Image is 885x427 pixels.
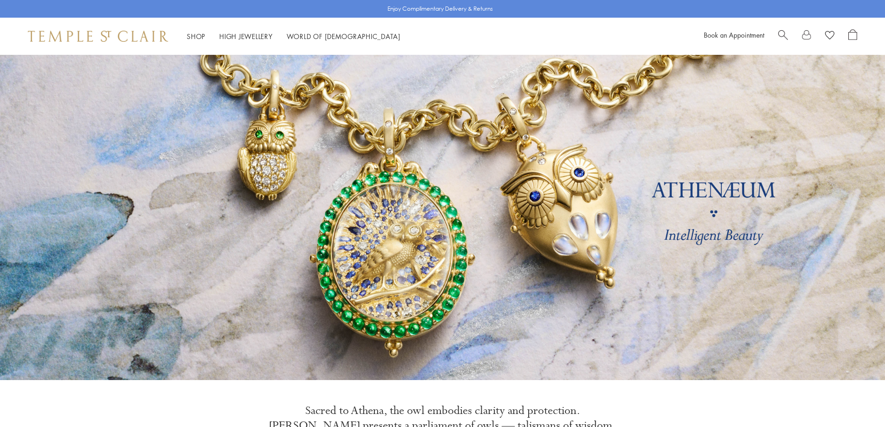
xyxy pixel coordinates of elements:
[848,29,857,43] a: Open Shopping Bag
[387,4,493,13] p: Enjoy Complimentary Delivery & Returns
[187,31,400,42] nav: Main navigation
[704,30,764,39] a: Book an Appointment
[28,31,168,42] img: Temple St. Clair
[287,32,400,41] a: World of [DEMOGRAPHIC_DATA]World of [DEMOGRAPHIC_DATA]
[187,32,205,41] a: ShopShop
[778,29,788,43] a: Search
[219,32,273,41] a: High JewelleryHigh Jewellery
[825,29,834,43] a: View Wishlist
